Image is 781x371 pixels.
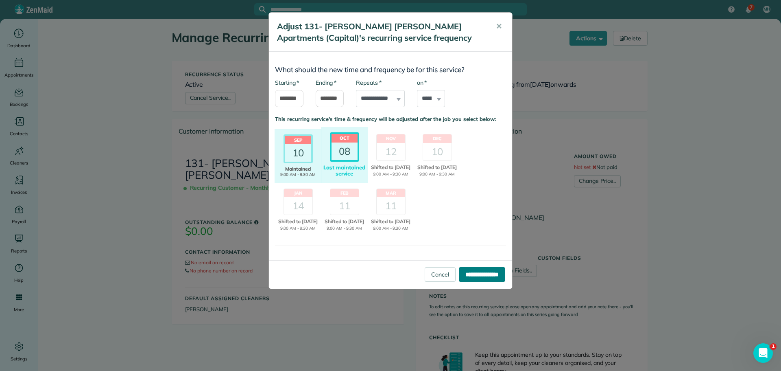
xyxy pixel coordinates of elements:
[770,343,777,350] span: 1
[417,79,427,87] label: on
[330,189,359,198] header: Feb
[276,218,320,225] span: Shifted to [DATE]
[377,197,405,215] div: 11
[356,79,381,87] label: Repeats
[277,21,484,44] h5: Adjust 131- [PERSON_NAME] [PERSON_NAME] Apartments (Capital)'s recurring service frequency
[322,165,367,177] div: Last maintained service
[332,134,358,143] header: Oct
[377,134,405,143] header: Nov
[276,172,320,177] span: 9:00 AM - 9:30 AM
[322,225,367,231] span: 9:00 AM - 9:30 AM
[330,197,359,215] div: 11
[275,66,506,74] h3: What should the new time and frequency be for this service?
[425,267,456,282] a: Cancel
[284,197,312,215] div: 14
[377,189,405,198] header: Mar
[285,136,311,145] header: Sep
[316,79,336,87] label: Ending
[369,218,413,225] span: Shifted to [DATE]
[332,143,358,160] div: 08
[285,144,311,162] div: 10
[275,79,299,87] label: Starting
[276,166,320,172] span: Maintained
[377,143,405,160] div: 12
[415,164,459,171] span: Shifted to [DATE]
[753,343,773,363] iframe: Intercom live chat
[369,171,413,177] span: 9:00 AM - 9:30 AM
[275,115,506,123] p: This recurring service's time & frequency will be adjusted after the job you select below:
[284,189,312,198] header: Jan
[369,164,413,171] span: Shifted to [DATE]
[369,225,413,231] span: 9:00 AM - 9:30 AM
[415,171,459,177] span: 9:00 AM - 9:30 AM
[276,225,320,231] span: 9:00 AM - 9:30 AM
[322,218,367,225] span: Shifted to [DATE]
[496,22,502,31] span: ✕
[423,143,452,160] div: 10
[423,134,452,143] header: Dec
